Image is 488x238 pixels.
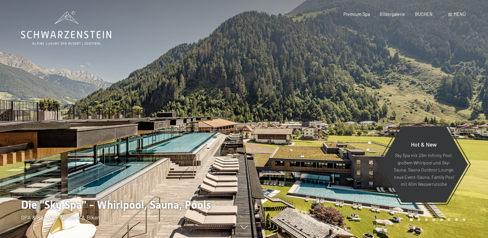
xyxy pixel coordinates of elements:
a: Premium Spa [343,11,370,17]
a: Bildergalerie [380,11,405,17]
a: BUCHEN [415,11,433,17]
div: Carousel Page 7 [455,218,458,221]
span: Hot & New [411,141,437,148]
div: Carousel Page 5 [440,218,443,221]
a: Hot & New Sky Spa mit 23m Infinity Pool, großem Whirlpool und Sky-Sauna, Sauna Outdoor Lounge, ne... [379,126,468,203]
div: Carousel Page 4 [432,218,435,221]
p: Sky Spa mit 23m Infinity Pool, großem Whirlpool und Sky-Sauna, Sauna Outdoor Lounge, neue Event-S... [393,152,454,188]
div: Carousel Page 3 [425,218,428,221]
div: Carousel Page 1 (Current Slide) [410,218,413,221]
div: Carousel Page 2 [417,218,420,221]
div: Carousel Pagination [407,218,465,221]
div: Carousel Page 6 [448,218,451,221]
div: Carousel Page 8 [463,218,466,221]
span: Menü [454,11,466,17]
